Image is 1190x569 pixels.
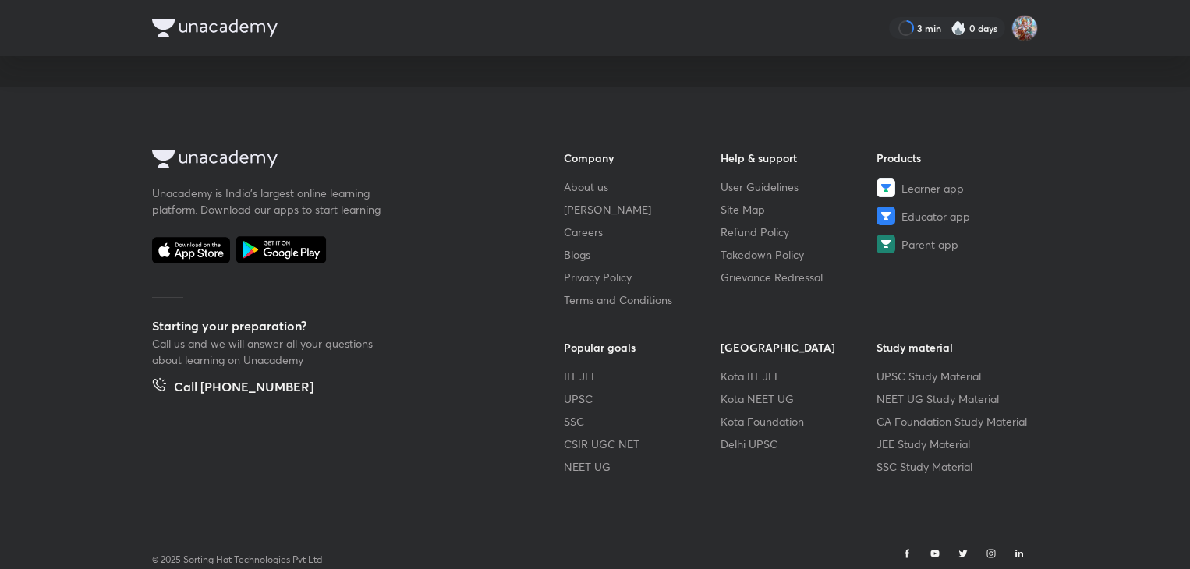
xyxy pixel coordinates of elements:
[877,207,895,225] img: Educator app
[877,207,1033,225] a: Educator app
[721,201,877,217] a: Site Map
[877,178,1033,197] a: Learner app
[901,236,958,253] span: Parent app
[564,201,721,217] a: [PERSON_NAME]
[877,178,895,197] img: Learner app
[721,339,877,355] h6: [GEOGRAPHIC_DATA]
[152,377,313,399] a: Call [PHONE_NUMBER]
[901,180,964,196] span: Learner app
[877,458,1033,475] a: SSC Study Material
[152,553,322,567] p: © 2025 Sorting Hat Technologies Pvt Ltd
[721,368,877,384] a: Kota IIT JEE
[877,339,1033,355] h6: Study material
[564,150,721,166] h6: Company
[877,391,1033,407] a: NEET UG Study Material
[1011,15,1038,41] img: Divya
[152,19,278,37] img: Company Logo
[721,269,877,285] a: Grievance Redressal
[152,150,514,172] a: Company Logo
[564,368,721,384] a: IIT JEE
[564,246,721,263] a: Blogs
[721,246,877,263] a: Takedown Policy
[152,316,514,335] h5: Starting your preparation?
[951,20,966,36] img: streak
[564,339,721,355] h6: Popular goals
[877,235,1033,253] a: Parent app
[564,391,721,407] a: UPSC
[564,292,721,308] a: Terms and Conditions
[564,178,721,195] a: About us
[721,391,877,407] a: Kota NEET UG
[721,224,877,240] a: Refund Policy
[877,436,1033,452] a: JEE Study Material
[877,235,895,253] img: Parent app
[877,150,1033,166] h6: Products
[877,413,1033,429] a: CA Foundation Study Material
[564,458,721,475] a: NEET UG
[564,224,603,240] span: Careers
[564,224,721,240] a: Careers
[721,150,877,166] h6: Help & support
[152,150,278,168] img: Company Logo
[721,178,877,195] a: User Guidelines
[721,413,877,429] a: Kota Foundation
[564,269,721,285] a: Privacy Policy
[564,413,721,429] a: SSC
[152,185,386,217] p: Unacademy is India’s largest online learning platform. Download our apps to start learning
[174,377,313,399] h5: Call [PHONE_NUMBER]
[152,335,386,368] p: Call us and we will answer all your questions about learning on Unacademy
[721,436,877,452] a: Delhi UPSC
[564,436,721,452] a: CSIR UGC NET
[901,208,970,224] span: Educator app
[877,368,1033,384] a: UPSC Study Material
